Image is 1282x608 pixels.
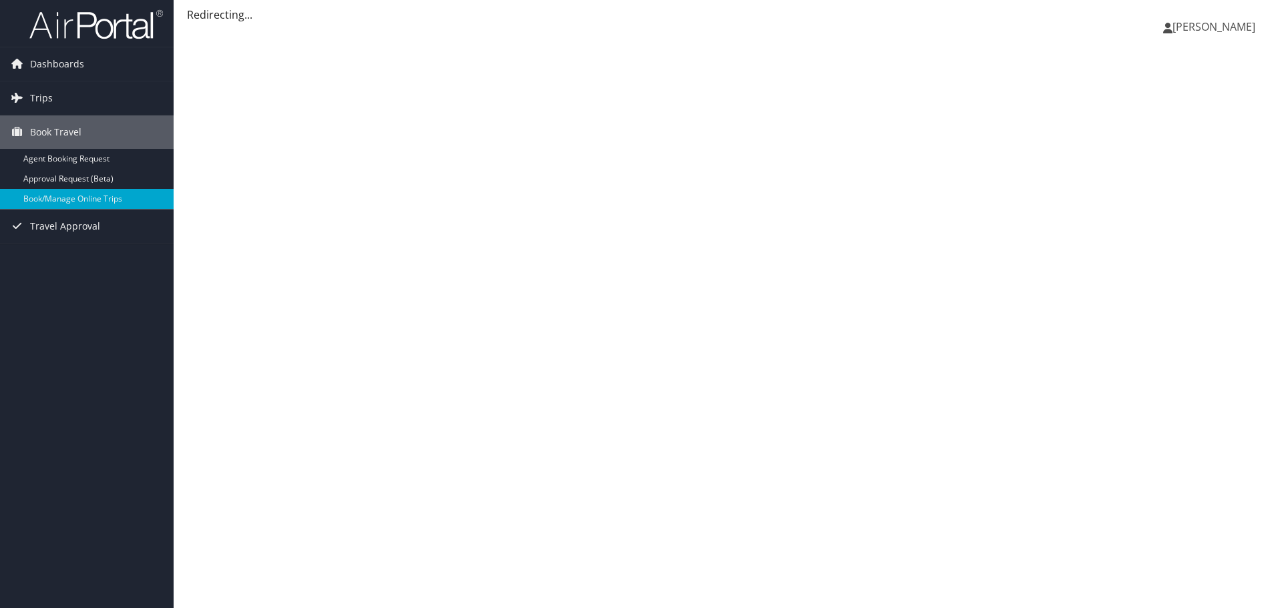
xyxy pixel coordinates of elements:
[1163,7,1269,47] a: [PERSON_NAME]
[30,210,100,243] span: Travel Approval
[187,7,1269,23] div: Redirecting...
[30,81,53,115] span: Trips
[30,47,84,81] span: Dashboards
[30,115,81,149] span: Book Travel
[29,9,163,40] img: airportal-logo.png
[1172,19,1255,34] span: [PERSON_NAME]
